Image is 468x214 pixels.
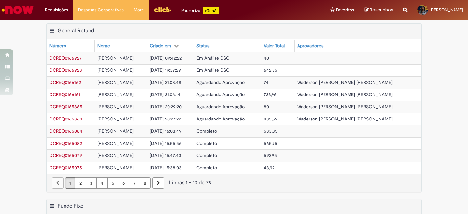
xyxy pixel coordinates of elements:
[49,140,82,146] a: Abrir Registro: DCREQ0165082
[264,43,285,49] div: Valor Total
[264,116,278,122] span: 435,59
[49,128,82,134] a: Abrir Registro: DCREQ0165084
[430,7,463,13] span: [PERSON_NAME]
[49,152,82,158] span: DCREQ0165079
[97,92,134,97] span: [PERSON_NAME]
[196,152,217,158] span: Completo
[49,116,82,122] a: Abrir Registro: DCREQ0165863
[86,177,97,189] a: Página 3
[118,177,129,189] a: Página 6
[49,67,82,73] span: DCREQ0166923
[97,79,134,85] span: [PERSON_NAME]
[196,128,217,134] span: Completo
[264,79,268,85] span: 74
[49,79,81,85] a: Abrir Registro: DCREQ0166162
[75,177,86,189] a: Página 2
[364,7,393,13] a: Rascunhos
[134,7,144,13] span: More
[264,165,275,171] span: 43,99
[97,140,134,146] span: [PERSON_NAME]
[150,116,181,122] span: [DATE] 20:27:22
[150,67,181,73] span: [DATE] 19:37:29
[264,67,277,73] span: 642,35
[196,43,209,49] div: Status
[196,140,217,146] span: Completo
[49,203,55,211] button: Fundo Fixo Menu de contexto
[52,179,416,187] div: Linhas 1 − 10 de 79
[97,104,134,110] span: [PERSON_NAME]
[49,140,82,146] span: DCREQ0165082
[49,152,82,158] a: Abrir Registro: DCREQ0165079
[96,177,108,189] a: Página 4
[97,152,134,158] span: [PERSON_NAME]
[370,7,393,13] span: Rascunhos
[196,55,229,61] span: Em Análise CSC
[154,5,171,14] img: click_logo_yellow_360x200.png
[97,165,134,171] span: [PERSON_NAME]
[264,55,269,61] span: 40
[45,7,68,13] span: Requisições
[49,128,82,134] span: DCREQ0165084
[297,79,393,85] span: Waderson [PERSON_NAME] [PERSON_NAME]
[152,177,164,189] a: Próxima página
[264,152,277,158] span: 592,95
[150,104,182,110] span: [DATE] 20:29:20
[97,67,134,73] span: [PERSON_NAME]
[196,165,217,171] span: Completo
[150,43,171,49] div: Criado em
[150,92,180,97] span: [DATE] 21:06:14
[196,116,245,122] span: Aguardando Aprovação
[150,165,182,171] span: [DATE] 15:38:03
[196,92,245,97] span: Aguardando Aprovação
[140,177,151,189] a: Página 8
[97,43,110,49] div: Nome
[78,7,124,13] span: Despesas Corporativas
[97,55,134,61] span: [PERSON_NAME]
[150,128,182,134] span: [DATE] 16:03:49
[181,7,219,14] div: Padroniza
[203,7,219,14] p: +GenAi
[150,152,181,158] span: [DATE] 15:47:43
[1,3,35,16] img: ServiceNow
[97,128,134,134] span: [PERSON_NAME]
[196,104,245,110] span: Aguardando Aprovação
[49,165,82,171] span: DCREQ0165075
[58,203,83,209] h2: Fundo Fixo
[49,43,66,49] div: Número
[65,177,75,189] a: Página 1
[49,92,80,97] a: Abrir Registro: DCREQ0166161
[150,140,182,146] span: [DATE] 15:55:56
[97,116,134,122] span: [PERSON_NAME]
[264,140,277,146] span: 565,95
[49,116,82,122] span: DCREQ0165863
[297,43,323,49] div: Aprovadores
[49,67,82,73] a: Abrir Registro: DCREQ0166923
[129,177,140,189] a: Página 7
[150,79,181,85] span: [DATE] 21:08:48
[49,165,82,171] a: Abrir Registro: DCREQ0165075
[49,55,82,61] a: Abrir Registro: DCREQ0166927
[49,55,82,61] span: DCREQ0166927
[150,55,182,61] span: [DATE] 09:42:22
[107,177,118,189] a: Página 5
[297,104,393,110] span: Waderson [PERSON_NAME] [PERSON_NAME]
[196,67,229,73] span: Em Análise CSC
[49,79,81,85] span: DCREQ0166162
[58,27,94,34] h2: General Refund
[264,92,277,97] span: 723,96
[297,92,393,97] span: Waderson [PERSON_NAME] [PERSON_NAME]
[264,104,269,110] span: 80
[49,27,55,36] button: General Refund Menu de contexto
[49,92,80,97] span: DCREQ0166161
[336,7,354,13] span: Favoritos
[49,104,82,110] a: Abrir Registro: DCREQ0165865
[196,79,245,85] span: Aguardando Aprovação
[47,174,421,192] nav: paginação
[264,128,278,134] span: 533,35
[49,104,82,110] span: DCREQ0165865
[297,116,393,122] span: Waderson [PERSON_NAME] [PERSON_NAME]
